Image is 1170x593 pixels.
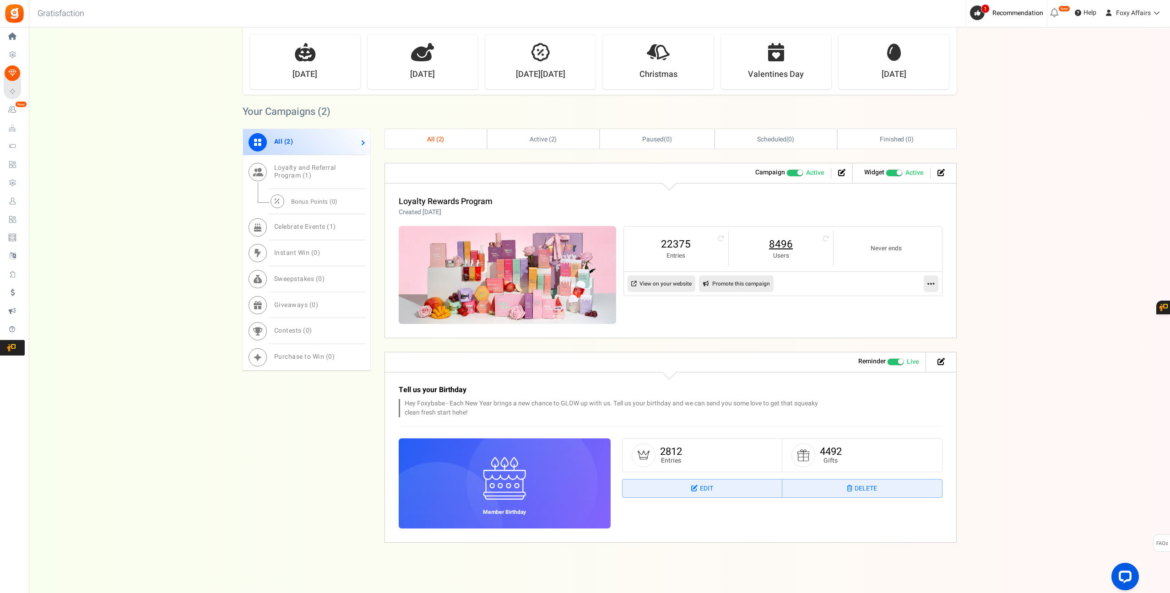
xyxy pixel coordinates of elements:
span: Finished ( ) [880,135,914,144]
span: Bonus Points ( ) [291,197,338,206]
a: View on your website [628,275,695,292]
strong: [DATE] [410,69,435,81]
a: 2812 [660,444,682,459]
span: ( ) [757,135,794,144]
a: 4492 [820,444,842,459]
small: Gifts [820,457,842,464]
a: Promote this campaign [699,275,774,292]
strong: Christmas [639,69,677,81]
span: FAQs [1156,535,1168,552]
span: 0 [312,300,316,310]
small: Never ends [843,244,929,253]
a: Delete [782,480,942,498]
h2: Your Campaigns ( ) [243,107,330,116]
span: Contests ( ) [274,326,312,335]
small: Users [738,252,824,260]
span: 0 [666,135,670,144]
span: 1 [981,4,990,13]
span: Sweepstakes ( ) [274,274,325,284]
strong: [DATE] [292,69,317,81]
small: Entries [660,457,682,464]
span: 0 [788,135,792,144]
span: Loyalty and Referral Program ( ) [274,163,336,180]
span: Paused [642,135,664,144]
a: New [4,102,25,118]
span: Scheduled [757,135,786,144]
span: Foxy Affairs [1116,8,1151,18]
span: All ( ) [427,135,444,144]
li: Widget activated [857,168,931,178]
strong: Campaign [755,167,785,177]
h3: Tell us your Birthday [399,386,834,394]
span: 2 [439,135,442,144]
h3: Gratisfaction [27,5,94,23]
span: 2 [321,104,327,119]
a: 8496 [738,237,824,252]
p: Created [DATE] [399,208,493,217]
span: Recommendation [992,8,1043,18]
span: Purchase to Win ( ) [274,352,335,361]
span: 1 [305,171,309,180]
span: Active [905,168,923,178]
span: All ( ) [274,137,293,146]
a: 22375 [633,237,719,252]
span: 2 [551,135,555,144]
span: Active [806,168,824,178]
img: Gratisfaction [4,3,25,24]
span: Celebrate Events ( ) [274,222,336,232]
em: New [15,101,27,108]
span: Help [1081,8,1096,17]
span: 0 [332,197,336,206]
span: 0 [314,248,318,258]
strong: Reminder [858,356,886,366]
p: Hey Foxybabe - Each New Year brings a new chance to GLOW up with us. Tell us your birthday and we... [399,399,834,417]
a: Help [1071,5,1100,20]
em: New [1058,5,1070,12]
h6: Member Birthday [476,509,533,515]
span: 0 [328,352,332,361]
span: Giveaways ( ) [274,300,319,310]
span: 0 [908,135,911,144]
span: 0 [306,326,310,335]
span: Active ( ) [530,135,557,144]
a: Loyalty Rewards Program [399,195,493,208]
small: Entries [633,252,719,260]
span: 0 [318,274,322,284]
span: Live [907,357,919,367]
span: 1 [330,222,334,232]
span: 2 [287,137,291,146]
a: Edit [623,480,782,498]
a: 1 Recommendation [970,5,1047,20]
span: Instant Win ( ) [274,248,320,258]
strong: Valentines Day [748,69,804,81]
strong: [DATE] [882,69,906,81]
strong: Widget [864,167,884,177]
span: ( ) [642,135,672,144]
strong: [DATE][DATE] [516,69,565,81]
